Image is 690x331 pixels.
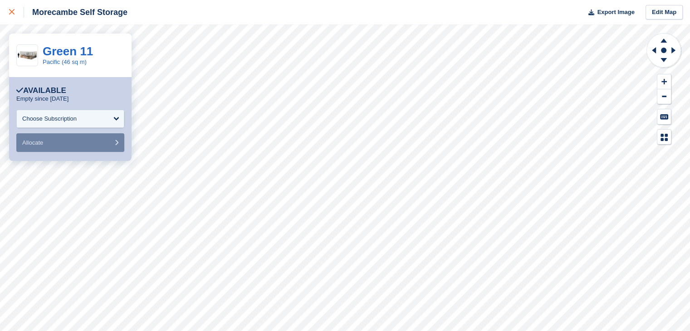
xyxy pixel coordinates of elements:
[24,7,127,18] div: Morecambe Self Storage
[17,48,38,63] img: 1000-sqft-unit.jpg
[657,89,671,104] button: Zoom Out
[16,95,69,102] p: Empty since [DATE]
[43,44,93,58] a: Green 11
[16,133,124,152] button: Allocate
[657,130,671,145] button: Map Legend
[22,114,77,123] div: Choose Subscription
[657,74,671,89] button: Zoom In
[16,86,66,95] div: Available
[22,139,43,146] span: Allocate
[597,8,634,17] span: Export Image
[583,5,635,20] button: Export Image
[657,109,671,124] button: Keyboard Shortcuts
[43,58,87,65] a: Pacific (46 sq m)
[646,5,683,20] a: Edit Map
